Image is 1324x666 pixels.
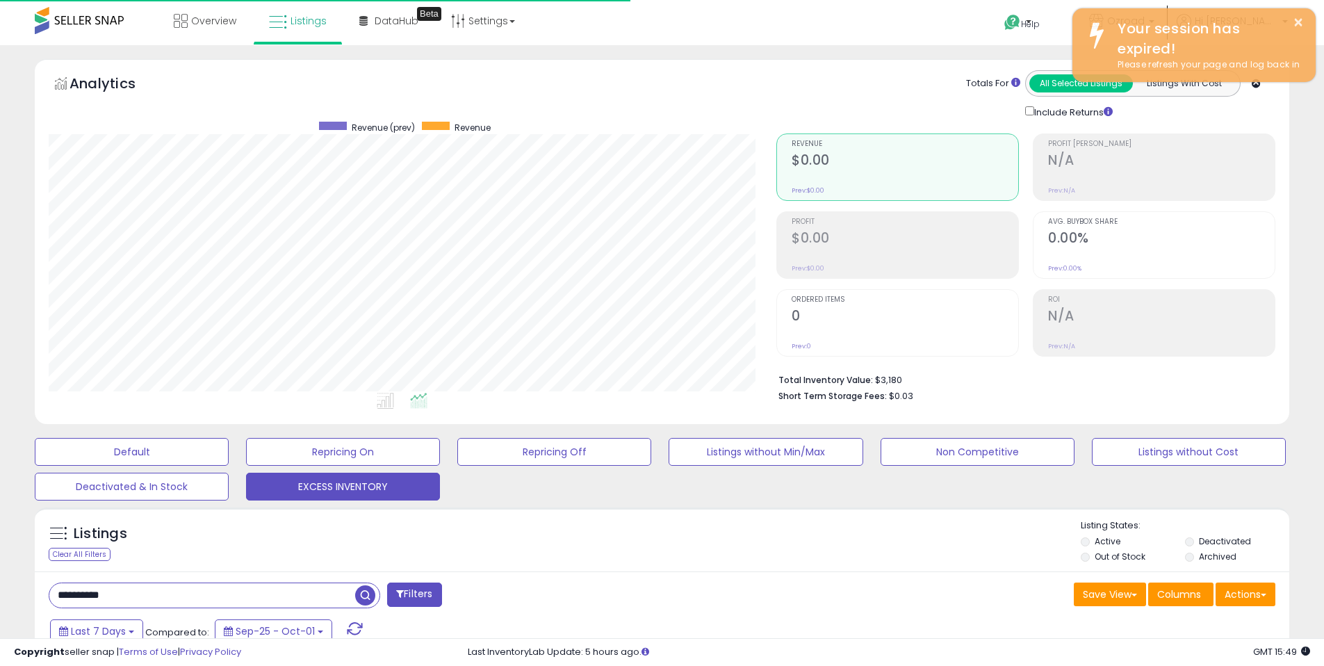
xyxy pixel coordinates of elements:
span: Profit [792,218,1018,226]
div: Totals For [966,77,1020,90]
h2: N/A [1048,308,1275,327]
span: Avg. Buybox Share [1048,218,1275,226]
button: Listings without Min/Max [669,438,863,466]
h2: N/A [1048,152,1275,171]
div: Clear All Filters [49,548,111,561]
button: Last 7 Days [50,619,143,643]
label: Archived [1199,551,1236,562]
span: $0.03 [889,389,913,403]
span: Compared to: [145,626,209,639]
button: Listings With Cost [1132,74,1236,92]
label: Out of Stock [1095,551,1145,562]
button: Sep-25 - Oct-01 [215,619,332,643]
button: Listings without Cost [1092,438,1286,466]
small: Prev: 0 [792,342,811,350]
b: Total Inventory Value: [778,374,873,386]
span: 2025-10-10 15:49 GMT [1253,645,1310,658]
i: Get Help [1004,14,1021,31]
button: Repricing Off [457,438,651,466]
div: Your session has expired! [1107,19,1305,58]
h2: $0.00 [792,230,1018,249]
button: Save View [1074,583,1146,606]
b: Short Term Storage Fees: [778,390,887,402]
span: Revenue (prev) [352,122,415,133]
button: Deactivated & In Stock [35,473,229,501]
button: Columns [1148,583,1213,606]
span: Help [1021,18,1040,30]
button: All Selected Listings [1029,74,1133,92]
div: Include Returns [1015,104,1129,120]
div: Last InventoryLab Update: 5 hours ago. [468,646,1310,659]
span: Last 7 Days [71,624,126,638]
li: $3,180 [778,371,1265,387]
small: Prev: 0.00% [1048,264,1081,273]
div: Please refresh your page and log back in [1107,58,1305,72]
a: Terms of Use [119,645,178,658]
span: ROI [1048,296,1275,304]
p: Listing States: [1081,519,1289,533]
span: Overview [191,14,236,28]
button: × [1293,14,1304,31]
a: Help [993,3,1067,45]
h2: 0.00% [1048,230,1275,249]
span: DataHub [375,14,418,28]
button: EXCESS INVENTORY [246,473,440,501]
button: Repricing On [246,438,440,466]
span: Revenue [792,140,1018,148]
span: Ordered Items [792,296,1018,304]
strong: Copyright [14,645,65,658]
h5: Analytics [70,74,163,97]
button: Actions [1216,583,1275,606]
button: Default [35,438,229,466]
button: Non Competitive [881,438,1074,466]
div: seller snap | | [14,646,241,659]
h2: $0.00 [792,152,1018,171]
span: Sep-25 - Oct-01 [236,624,315,638]
label: Active [1095,535,1120,547]
h2: 0 [792,308,1018,327]
small: Prev: N/A [1048,342,1075,350]
small: Prev: $0.00 [792,186,824,195]
button: Filters [387,583,441,607]
span: Profit [PERSON_NAME] [1048,140,1275,148]
span: Columns [1157,587,1201,601]
label: Deactivated [1199,535,1251,547]
span: Listings [291,14,327,28]
small: Prev: $0.00 [792,264,824,273]
h5: Listings [74,524,127,544]
span: Revenue [455,122,491,133]
div: Tooltip anchor [417,7,441,21]
a: Privacy Policy [180,645,241,658]
small: Prev: N/A [1048,186,1075,195]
